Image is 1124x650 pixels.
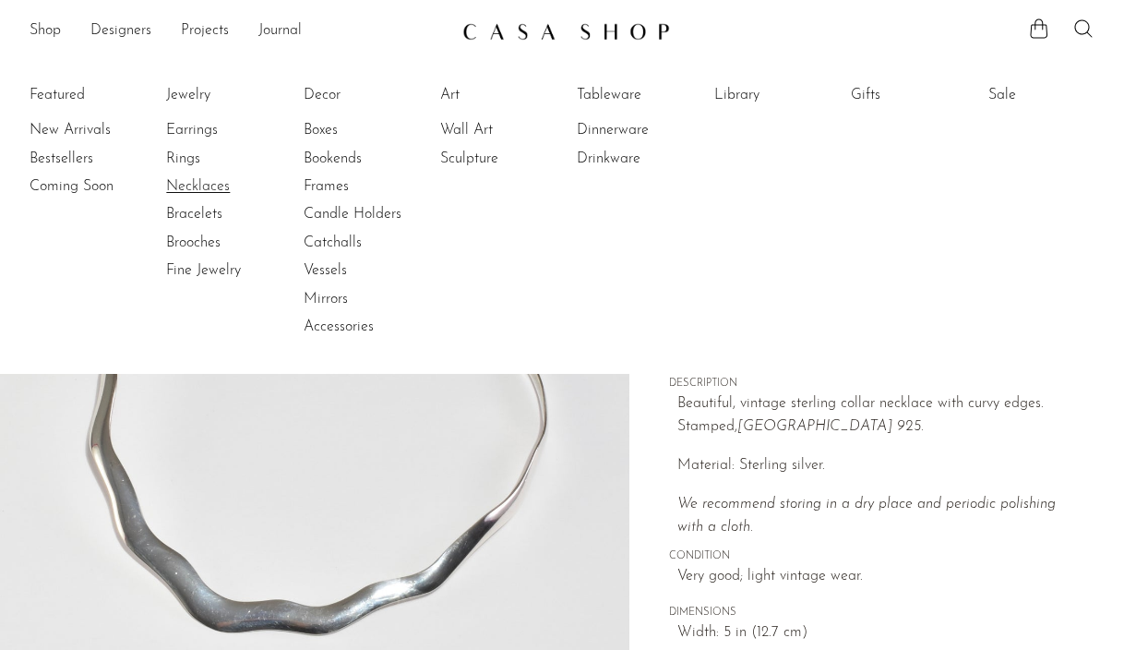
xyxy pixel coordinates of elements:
a: Catchalls [304,233,442,253]
a: Necklaces [166,176,305,197]
a: Boxes [304,120,442,140]
a: Journal [258,19,302,43]
a: Dinnerware [577,120,715,140]
a: Brooches [166,233,305,253]
a: Bestsellers [30,149,168,169]
span: DIMENSIONS [669,605,1084,621]
span: Width: 5 in (12.7 cm) [677,621,1084,645]
a: Vessels [304,260,442,281]
ul: Library [714,81,853,116]
nav: Desktop navigation [30,16,448,47]
ul: Tableware [577,81,715,173]
a: Designers [90,19,151,43]
a: Mirrors [304,289,442,309]
a: Sculpture [440,149,579,169]
a: Coming Soon [30,176,168,197]
a: Rings [166,149,305,169]
a: Decor [304,85,442,105]
ul: Jewelry [166,81,305,285]
span: DESCRIPTION [669,376,1084,392]
a: Projects [181,19,229,43]
ul: Gifts [851,81,989,116]
a: Library [714,85,853,105]
a: Fine Jewelry [166,260,305,281]
em: [GEOGRAPHIC_DATA] 925. [737,419,924,434]
a: Earrings [166,120,305,140]
a: Bracelets [166,204,305,224]
ul: Decor [304,81,442,342]
p: Beautiful, vintage sterling collar necklace with curvy edges. Stamped, [677,392,1084,439]
a: Frames [304,176,442,197]
ul: Art [440,81,579,173]
a: Art [440,85,579,105]
ul: Featured [30,116,168,200]
a: Candle Holders [304,204,442,224]
i: We recommend storing in a dry place and periodic polishing with a cloth. [677,497,1056,536]
a: Wall Art [440,120,579,140]
a: Bookends [304,149,442,169]
span: Very good; light vintage wear. [677,565,1084,589]
a: Accessories [304,317,442,337]
p: Material: Sterling silver. [677,454,1084,478]
a: Gifts [851,85,989,105]
span: CONDITION [669,548,1084,565]
a: New Arrivals [30,120,168,140]
a: Drinkware [577,149,715,169]
a: Jewelry [166,85,305,105]
a: Shop [30,19,61,43]
ul: NEW HEADER MENU [30,16,448,47]
a: Tableware [577,85,715,105]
